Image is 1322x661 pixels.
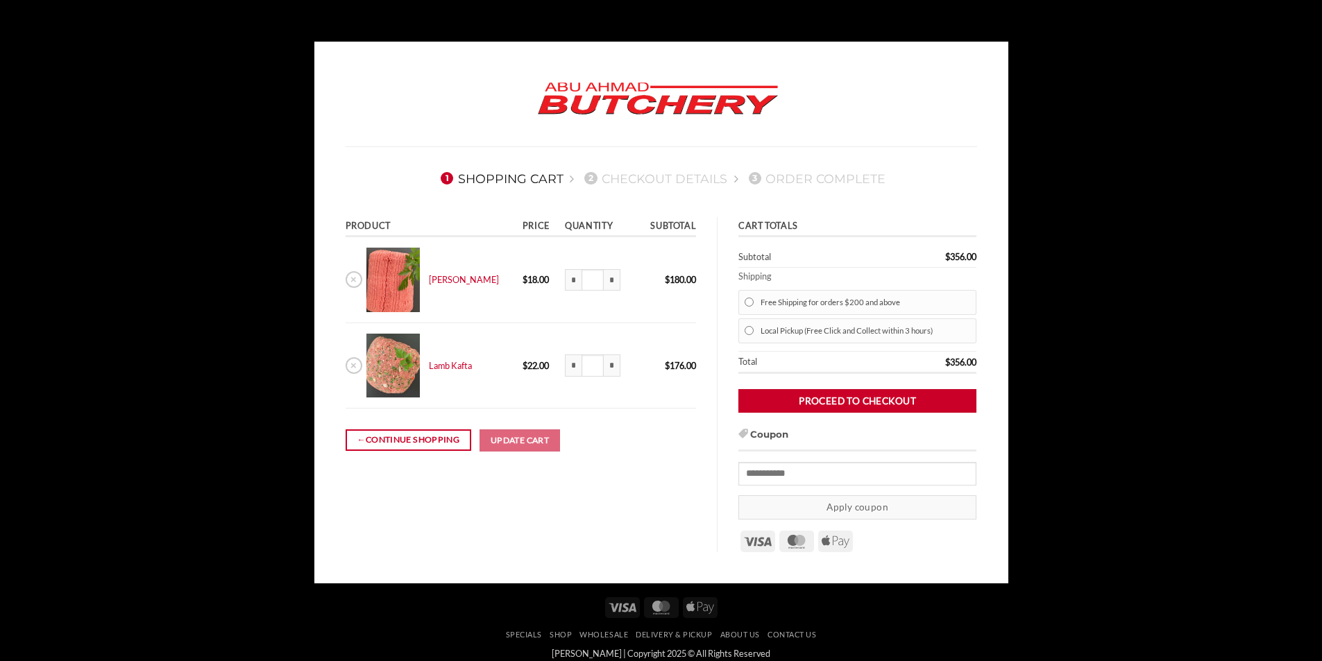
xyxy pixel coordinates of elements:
[523,274,549,285] bdi: 18.00
[761,322,971,340] label: Local Pickup (Free Click and Collect within 3 hours)
[523,360,527,371] span: $
[945,357,950,368] span: $
[550,630,572,639] a: SHOP
[603,595,720,618] div: Payment icons
[346,357,362,374] a: Remove Lamb Kafta from cart
[636,217,696,237] th: Subtotal
[665,360,670,371] span: $
[604,269,620,291] input: Increase quantity of Kibbeh Mince
[346,217,518,237] th: Product
[480,429,560,452] button: Update cart
[720,630,760,639] a: About Us
[945,251,976,262] bdi: 356.00
[738,352,860,374] th: Total
[346,271,362,288] a: Remove Kibbeh Mince from cart
[441,172,453,184] span: 1
[366,248,420,312] img: Cart
[738,529,855,552] div: Payment icons
[565,269,582,291] input: Reduce quantity of Kibbeh Mince
[636,630,712,639] a: Delivery & Pickup
[518,217,560,237] th: Price
[738,217,976,237] th: Cart totals
[579,630,628,639] a: Wholesale
[604,354,620,377] input: Increase quantity of Lamb Kafta
[761,293,971,311] label: Free Shipping for orders $200 and above
[582,269,604,291] input: Product quantity
[429,274,499,285] a: [PERSON_NAME]
[366,334,420,398] img: Cart
[738,389,976,413] a: Proceed to checkout
[346,429,471,451] a: Continue shopping
[523,274,527,285] span: $
[738,428,976,452] h3: Coupon
[584,172,597,184] span: 2
[565,354,582,377] input: Reduce quantity of Lamb Kafta
[665,274,670,285] span: $
[526,73,790,126] img: Abu Ahmad Butchery
[945,357,976,368] bdi: 356.00
[582,354,604,377] input: Product quantity
[738,268,976,286] th: Shipping
[429,360,472,371] a: Lamb Kafta
[506,630,542,639] a: Specials
[437,171,563,186] a: 1Shopping Cart
[580,171,727,186] a: 2Checkout details
[346,160,977,196] nav: Checkout steps
[561,217,637,237] th: Quantity
[523,360,549,371] bdi: 22.00
[738,495,976,520] button: Apply coupon
[768,630,816,639] a: Contact Us
[945,251,950,262] span: $
[738,247,860,268] th: Subtotal
[665,360,696,371] bdi: 176.00
[665,274,696,285] bdi: 180.00
[357,433,366,447] span: ←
